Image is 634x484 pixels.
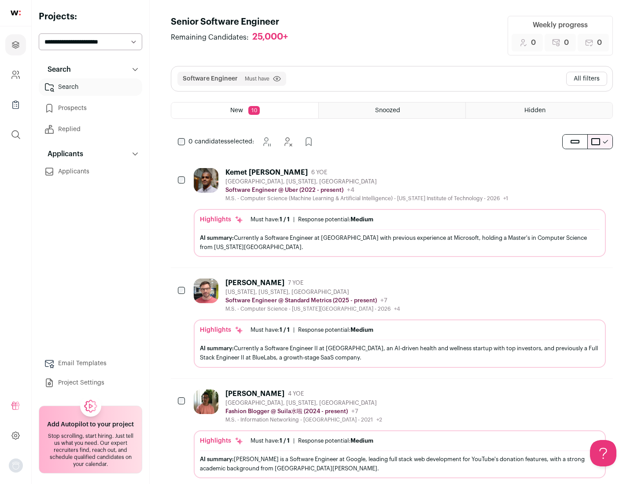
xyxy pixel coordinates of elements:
span: Medium [350,216,373,222]
button: Hide [279,133,296,150]
div: Highlights [200,215,243,224]
img: nopic.png [9,458,23,473]
div: Must have: [251,437,290,444]
div: 25,000+ [252,32,288,43]
div: Currently a Software Engineer II at [GEOGRAPHIC_DATA], an AI-driven health and wellness startup w... [200,344,600,362]
div: Must have: [251,326,290,334]
a: Replied [39,121,142,138]
div: M.S. - Computer Science - [US_STATE][GEOGRAPHIC_DATA] - 2026 [225,305,400,312]
div: [GEOGRAPHIC_DATA], [US_STATE], [GEOGRAPHIC_DATA] [225,178,508,185]
button: Snooze [258,133,275,150]
div: Must have: [251,216,290,223]
a: Project Settings [39,374,142,392]
span: 1 / 1 [280,327,290,333]
span: +2 [376,417,382,422]
a: Company and ATS Settings [5,64,26,85]
a: Add Autopilot to your project Stop scrolling, start hiring. Just tell us what you need. Our exper... [39,406,142,473]
div: Stop scrolling, start hiring. Just tell us what you need. Our expert recruiters find, reach out, ... [44,433,136,468]
div: Weekly progress [533,20,588,30]
ul: | [251,216,373,223]
p: Software Engineer @ Standard Metrics (2025 - present) [225,297,377,304]
span: 0 [564,37,569,48]
a: Company Lists [5,94,26,115]
span: 0 [531,37,536,48]
span: +1 [503,196,508,201]
a: [PERSON_NAME] 4 YOE [GEOGRAPHIC_DATA], [US_STATE], [GEOGRAPHIC_DATA] Fashion Blogger @ Suila水啦 (2... [194,389,606,478]
div: M.S. - Computer Science (Machine Learning & Artificial Intelligence) - [US_STATE] Institute of Te... [225,195,508,202]
span: Hidden [524,107,546,114]
span: Medium [350,327,373,333]
div: [GEOGRAPHIC_DATA], [US_STATE], [GEOGRAPHIC_DATA] [225,400,382,407]
a: Search [39,78,142,96]
span: New [230,107,243,114]
a: Snoozed [319,103,465,118]
span: Snoozed [375,107,400,114]
span: Medium [350,438,373,444]
p: Search [42,64,71,75]
span: 10 [248,106,260,115]
a: Prospects [39,99,142,117]
a: [PERSON_NAME] 7 YOE [US_STATE], [US_STATE], [GEOGRAPHIC_DATA] Software Engineer @ Standard Metric... [194,279,606,367]
div: [PERSON_NAME] [225,389,284,398]
span: 1 / 1 [280,216,290,222]
a: Hidden [466,103,612,118]
img: 92c6d1596c26b24a11d48d3f64f639effaf6bd365bf059bea4cfc008ddd4fb99.jpg [194,279,218,303]
div: [US_STATE], [US_STATE], [GEOGRAPHIC_DATA] [225,289,400,296]
a: Kemet [PERSON_NAME] 6 YOE [GEOGRAPHIC_DATA], [US_STATE], [GEOGRAPHIC_DATA] Software Engineer @ Ub... [194,168,606,257]
button: Applicants [39,145,142,163]
img: ebffc8b94a612106133ad1a79c5dcc917f1f343d62299c503ebb759c428adb03.jpg [194,389,218,414]
a: Applicants [39,163,142,180]
h1: Senior Software Engineer [171,16,297,28]
button: All filters [566,72,607,86]
span: selected: [188,137,254,146]
p: Applicants [42,149,83,159]
span: 1 / 1 [280,438,290,444]
img: wellfound-shorthand-0d5821cbd27db2630d0214b213865d53afaa358527fdda9d0ea32b1df1b89c2c.svg [11,11,21,15]
span: 4 YOE [288,390,304,397]
div: Highlights [200,436,243,445]
span: AI summary: [200,345,234,351]
div: Currently a Software Engineer at [GEOGRAPHIC_DATA] with previous experience at Microsoft, holding... [200,233,600,252]
div: [PERSON_NAME] [225,279,284,287]
div: M.S. - Information Networking - [GEOGRAPHIC_DATA] - 2021 [225,416,382,423]
a: Projects [5,34,26,55]
span: 7 YOE [288,279,303,286]
a: Email Templates [39,355,142,372]
span: +7 [380,297,387,304]
iframe: Help Scout Beacon - Open [590,440,616,466]
span: +4 [347,187,354,193]
p: Fashion Blogger @ Suila水啦 (2024 - present) [225,408,348,415]
span: 0 [597,37,602,48]
h2: Projects: [39,11,142,23]
span: Must have [245,75,269,82]
div: [PERSON_NAME] is a Software Engineer at Google, leading full stack web development for YouTube's ... [200,455,600,473]
div: Response potential: [298,216,373,223]
span: 0 candidates [188,139,227,145]
button: Add to Prospects [300,133,317,150]
button: Search [39,61,142,78]
div: Response potential: [298,326,373,334]
div: Response potential: [298,437,373,444]
span: +4 [394,306,400,312]
p: Software Engineer @ Uber (2022 - present) [225,187,343,194]
div: Highlights [200,326,243,334]
span: AI summary: [200,235,234,241]
div: Kemet [PERSON_NAME] [225,168,308,177]
button: Software Engineer [183,74,238,83]
ul: | [251,326,373,334]
button: Open dropdown [9,458,23,473]
h2: Add Autopilot to your project [47,420,134,429]
span: Remaining Candidates: [171,32,249,43]
img: 927442a7649886f10e33b6150e11c56b26abb7af887a5a1dd4d66526963a6550.jpg [194,168,218,193]
ul: | [251,437,373,444]
span: AI summary: [200,456,234,462]
span: +7 [351,408,358,414]
span: 6 YOE [311,169,327,176]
